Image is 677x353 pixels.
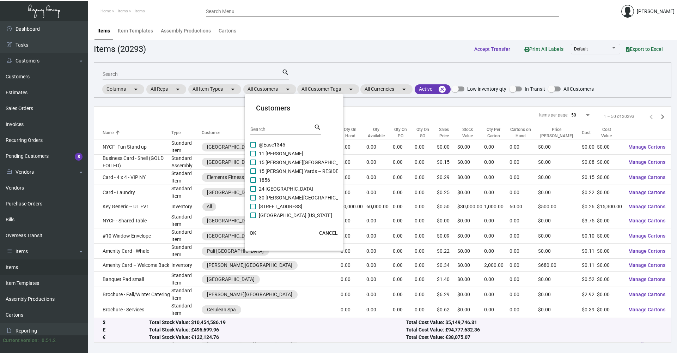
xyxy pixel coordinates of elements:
[242,227,264,239] button: OK
[259,211,332,220] span: [GEOGRAPHIC_DATA] [US_STATE]
[259,176,270,184] span: 1856
[3,337,39,344] div: Current version:
[259,140,285,149] span: @Ease1345
[259,149,303,158] span: 11 [PERSON_NAME]
[256,103,332,113] mat-card-title: Customers
[250,230,256,236] span: OK
[259,185,313,193] span: 24 [GEOGRAPHIC_DATA]
[259,158,385,167] span: 15 [PERSON_NAME][GEOGRAPHIC_DATA] – RESIDENCES
[314,123,321,132] mat-icon: search
[259,202,302,211] span: [STREET_ADDRESS]
[319,230,338,236] span: CANCEL
[313,227,343,239] button: CANCEL
[259,193,379,202] span: 30 [PERSON_NAME][GEOGRAPHIC_DATA] - Residences
[42,337,56,344] div: 0.51.2
[259,167,372,175] span: 15 [PERSON_NAME] Yards – RESIDENCES - Inactive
